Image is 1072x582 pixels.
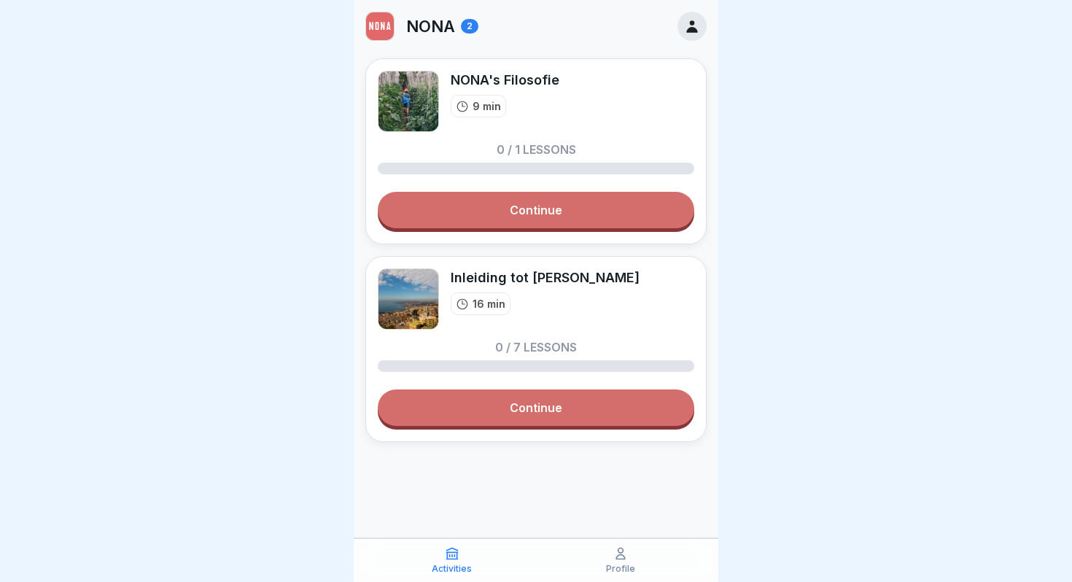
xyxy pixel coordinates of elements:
[451,268,640,287] div: Inleiding tot [PERSON_NAME]
[378,268,439,330] img: a1o5w0g6b8c5a0i1401dnn54.png
[378,389,694,426] a: Continue
[378,192,694,228] a: Continue
[432,564,472,574] p: Activities
[606,564,635,574] p: Profile
[461,19,478,34] div: 2
[451,71,559,89] div: NONA's Filosofie
[473,98,501,114] p: 9 min
[495,341,577,353] p: 0 / 7 lessons
[366,12,394,40] img: r978sgvsp89w4dzdaaz16flk.png
[497,144,576,155] p: 0 / 1 lessons
[378,71,439,132] img: cktznsg10ahe3ln2ptfp89y3.png
[406,17,455,36] p: NONA
[473,296,505,311] p: 16 min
